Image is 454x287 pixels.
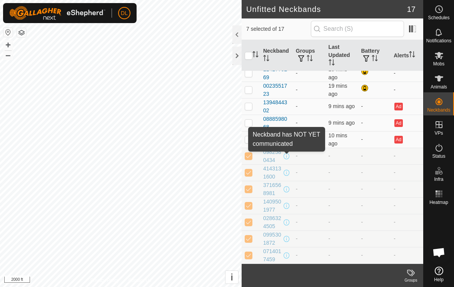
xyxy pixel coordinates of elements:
p-sorticon: Activate to sort [252,52,259,58]
div: 1394844302 [263,98,290,115]
button: Reset Map [3,28,13,37]
span: Animals [431,85,447,89]
div: 0982580434 [263,148,282,164]
div: Groups [399,277,423,283]
button: Map Layers [17,28,26,37]
td: - [358,230,391,247]
div: 0714017459 [263,247,282,264]
td: - [391,247,423,264]
td: - [293,197,325,214]
img: Gallagher Logo [9,6,105,20]
td: - [391,197,423,214]
div: 1141779269 [263,65,290,82]
td: - [293,148,325,164]
td: - [391,82,423,98]
td: - [391,65,423,82]
div: 4143131600 [263,165,282,181]
p-sorticon: Activate to sort [409,52,415,58]
td: - [358,131,391,148]
button: Ad [394,119,403,127]
td: - [293,230,325,247]
span: Status [432,154,445,159]
td: - [293,65,325,82]
span: Notifications [426,38,451,43]
input: Search (S) [311,21,404,37]
h2: Unfitted Neckbands [246,5,407,14]
span: - [329,219,330,225]
span: 25 Sep 2025 at 10:15 am [329,132,347,147]
div: 1409501977 [263,198,282,214]
th: Last Updated [325,40,358,71]
span: Infra [434,177,443,182]
button: i [225,271,238,284]
span: - [329,235,330,242]
span: 25 Sep 2025 at 10:15 am [329,120,355,126]
td: - [391,148,423,164]
td: - [293,115,325,131]
span: 25 Sep 2025 at 10:15 am [329,103,355,109]
p-sorticon: Activate to sort [307,56,313,62]
span: i [230,272,233,282]
span: Mobs [433,62,444,66]
th: Alerts [391,40,423,71]
p-sorticon: Activate to sort [263,56,269,62]
td: - [358,164,391,181]
td: - [358,197,391,214]
span: 25 Sep 2025 at 10:06 am [329,66,347,80]
div: 0995301872 [263,231,282,247]
td: - [293,131,325,148]
div: 0480473685 [263,132,290,148]
div: 3716568981 [263,181,282,197]
span: 7 selected of 17 [246,25,311,33]
td: - [391,181,423,197]
span: - [329,252,330,258]
span: VPs [434,131,443,135]
span: Schedules [428,15,449,20]
span: 17 [407,3,416,15]
td: - [391,214,423,230]
span: Heatmap [429,200,448,205]
a: Privacy Policy [90,277,119,284]
td: - [358,181,391,197]
td: - [391,164,423,181]
div: Open chat [427,241,451,264]
td: - [293,82,325,98]
td: - [293,181,325,197]
span: Neckbands [427,108,450,112]
span: - [329,186,330,192]
div: 0286324505 [263,214,282,230]
td: - [358,148,391,164]
span: - [329,169,330,175]
td: - [358,98,391,115]
button: Ad [394,103,403,110]
th: Groups [293,40,325,71]
td: - [293,247,325,264]
span: DL [121,9,128,17]
div: 0023551723 [263,82,290,98]
span: - [329,153,330,159]
button: + [3,40,13,50]
div: 0888598068 [263,115,290,131]
th: Battery [358,40,391,71]
td: - [358,214,391,230]
td: - [358,115,391,131]
p-sorticon: Activate to sort [372,56,378,62]
td: - [391,230,423,247]
td: - [293,214,325,230]
button: – [3,50,13,60]
td: - [293,164,325,181]
a: Help [424,264,454,285]
button: Ad [394,136,403,143]
a: Contact Us [129,277,151,284]
span: 25 Sep 2025 at 10:06 am [329,83,347,97]
p-sorticon: Activate to sort [329,60,335,67]
span: - [329,202,330,209]
th: Neckband [260,40,293,71]
span: Help [434,277,444,282]
td: - [293,98,325,115]
td: - [358,247,391,264]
